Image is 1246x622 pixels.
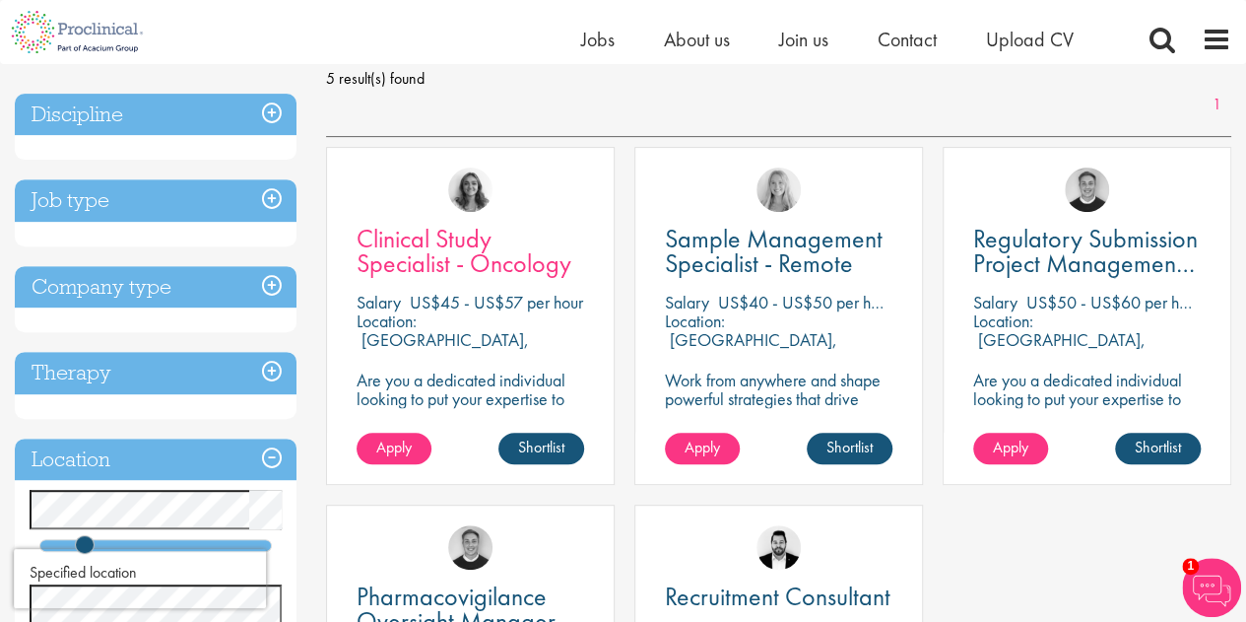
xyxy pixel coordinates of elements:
a: Shortlist [1115,433,1201,464]
span: Salary [357,291,401,313]
a: Sample Management Specialist - Remote [665,227,892,276]
span: Apply [993,437,1028,457]
h3: Location [15,439,296,481]
img: Bo Forsen [1065,168,1109,212]
span: Location: [973,310,1033,332]
img: Jackie Cerchio [448,168,492,212]
h3: Discipline [15,94,296,136]
h3: Company type [15,266,296,309]
span: Location: [357,310,417,332]
h3: Job type [15,179,296,222]
a: Upload CV [986,27,1074,52]
p: Are you a dedicated individual looking to put your expertise to work in a more flexible hybrid wo... [357,371,584,446]
h3: Therapy [15,352,296,394]
p: Work from anywhere and shape powerful strategies that drive results! Enjoy the freedom of remote ... [665,371,892,464]
span: Clinical Study Specialist - Oncology [357,222,571,280]
a: Apply [665,433,740,464]
p: [GEOGRAPHIC_DATA], [GEOGRAPHIC_DATA] [357,328,529,370]
img: Ross Wilkings [756,525,801,570]
span: Sample Management Specialist - Remote [665,222,883,280]
span: 5 result(s) found [326,64,1231,94]
a: Apply [973,433,1048,464]
a: Regulatory Submission Project Management, Senior Specialist [973,227,1201,276]
a: 1 [1203,94,1231,116]
a: Shortlist [498,433,584,464]
img: Chatbot [1182,558,1241,617]
a: Clinical Study Specialist - Oncology [357,227,584,276]
span: Salary [973,291,1017,313]
a: Join us [779,27,828,52]
p: US$40 - US$50 per hour [718,291,892,313]
p: Are you a dedicated individual looking to put your expertise to work fully flexibly in a remote p... [973,371,1201,446]
p: US$50 - US$60 per hour [1026,291,1201,313]
a: Jobs [581,27,615,52]
a: Shortlist [807,433,892,464]
a: About us [664,27,730,52]
span: Salary [665,291,709,313]
iframe: reCAPTCHA [14,549,266,608]
span: Recruitment Consultant [665,580,890,613]
p: US$45 - US$57 per hour [410,291,583,313]
a: Contact [878,27,937,52]
span: Location: [665,310,725,332]
a: Apply [357,433,431,464]
a: Recruitment Consultant [665,585,892,609]
p: [GEOGRAPHIC_DATA], [GEOGRAPHIC_DATA] [973,328,1146,370]
img: Shannon Briggs [756,168,801,212]
p: [GEOGRAPHIC_DATA], [GEOGRAPHIC_DATA] [665,328,837,370]
span: Apply [376,437,412,457]
span: Regulatory Submission Project Management, Senior Specialist [973,222,1198,305]
img: Bo Forsen [448,525,492,570]
span: 1 [1182,558,1199,575]
span: Apply [685,437,720,457]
